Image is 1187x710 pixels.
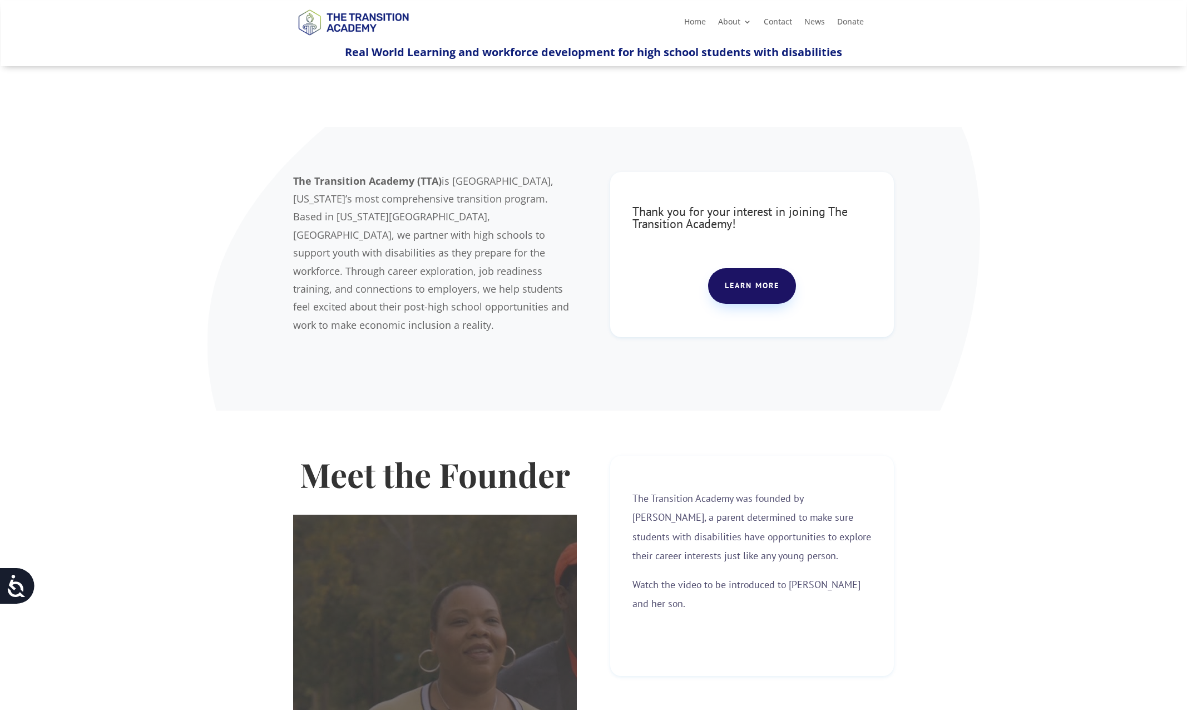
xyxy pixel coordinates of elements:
[708,268,796,304] a: Learn more
[632,489,872,575] p: The Transition Academy was founded by [PERSON_NAME], a parent determined to make sure students wi...
[293,174,442,188] b: The Transition Academy (TTA)
[684,18,706,30] a: Home
[293,2,413,42] img: TTA Brand_TTA Primary Logo_Horizontal_Light BG
[293,174,569,332] span: is [GEOGRAPHIC_DATA], [US_STATE]’s most comprehensive transition program. Based in [US_STATE][GEO...
[300,452,570,496] strong: Meet the Founder
[345,45,842,60] span: Real World Learning and workforce development for high school students with disabilities
[632,204,848,231] span: Thank you for your interest in joining The Transition Academy!
[804,18,825,30] a: News
[632,578,860,610] span: Watch the video to be introduced to [PERSON_NAME] and her son.
[837,18,864,30] a: Donate
[764,18,792,30] a: Contact
[718,18,751,30] a: About
[293,33,413,44] a: Logo-Noticias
